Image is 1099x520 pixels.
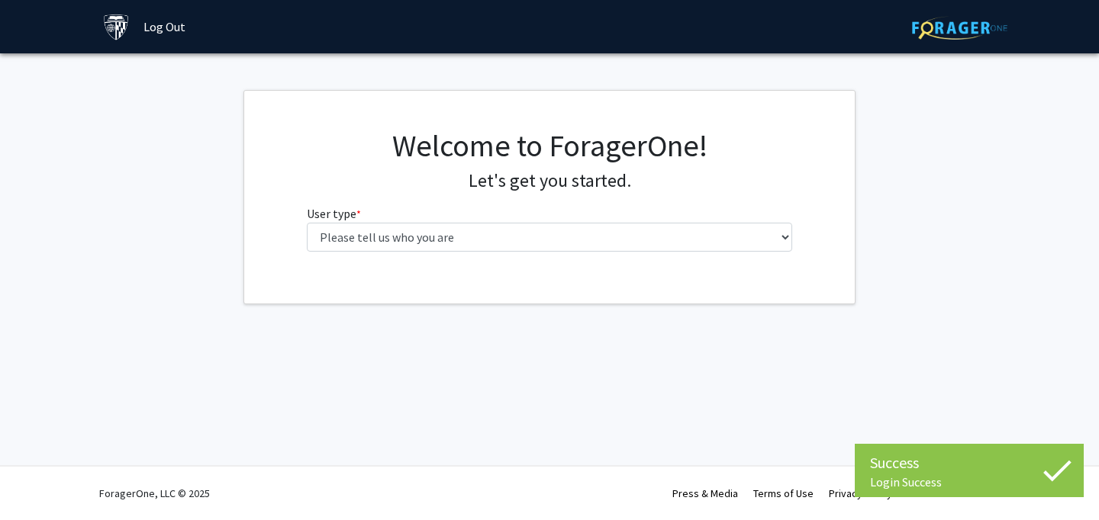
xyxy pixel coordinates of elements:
img: Johns Hopkins University Logo [103,14,130,40]
iframe: Chat [11,451,65,509]
h1: Welcome to ForagerOne! [307,127,793,164]
div: Success [870,451,1068,474]
img: ForagerOne Logo [912,16,1007,40]
a: Privacy Policy [829,486,892,500]
label: User type [307,204,361,223]
a: Press & Media [672,486,738,500]
a: Terms of Use [753,486,814,500]
div: ForagerOne, LLC © 2025 [99,467,210,520]
h4: Let's get you started. [307,170,793,192]
div: Login Success [870,474,1068,490]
